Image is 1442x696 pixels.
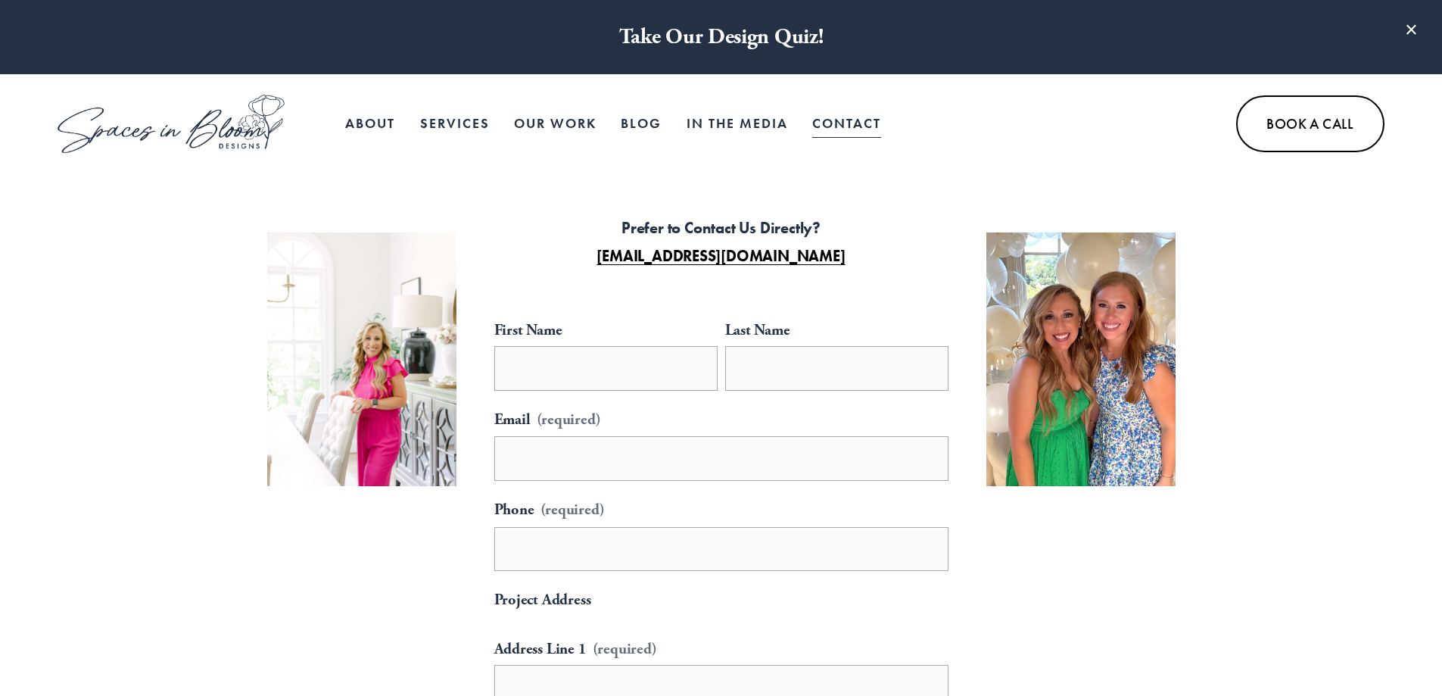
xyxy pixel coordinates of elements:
a: Blog [621,109,662,139]
a: In the Media [687,109,788,139]
a: folder dropdown [420,109,490,139]
strong: Prefer to Contact Us Directly? [621,218,821,238]
span: (required) [593,641,657,657]
div: Address Line 1 [494,635,948,665]
div: First Name [494,317,718,346]
span: (required) [540,502,605,517]
span: Email [494,406,531,434]
div: Last Name [725,317,948,346]
a: [EMAIL_ADDRESS][DOMAIN_NAME] [596,246,845,266]
a: Contact [812,109,881,139]
a: About [345,109,395,139]
a: Book A Call [1236,95,1384,152]
span: (required) [537,406,601,434]
span: Services [420,110,490,138]
span: Project Address [494,586,591,614]
span: Phone [494,496,534,524]
a: Our Work [514,109,596,139]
